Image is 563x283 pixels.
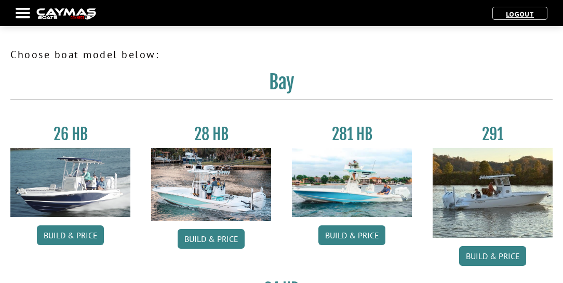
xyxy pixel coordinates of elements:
[318,225,385,245] a: Build & Price
[10,47,553,62] p: Choose boat model below:
[10,125,130,144] h3: 26 HB
[37,225,104,245] a: Build & Price
[151,148,271,221] img: 28_hb_thumbnail_for_caymas_connect.jpg
[10,71,553,100] h2: Bay
[151,125,271,144] h3: 28 HB
[178,229,245,249] a: Build & Price
[10,148,130,217] img: 26_new_photo_resized.jpg
[433,148,553,238] img: 291_Thumbnail.jpg
[36,8,96,19] img: caymas-dealer-connect-2ed40d3bc7270c1d8d7ffb4b79bf05adc795679939227970def78ec6f6c03838.gif
[292,125,412,144] h3: 281 HB
[501,9,539,19] a: Logout
[292,148,412,217] img: 28-hb-twin.jpg
[433,125,553,144] h3: 291
[459,246,526,266] a: Build & Price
